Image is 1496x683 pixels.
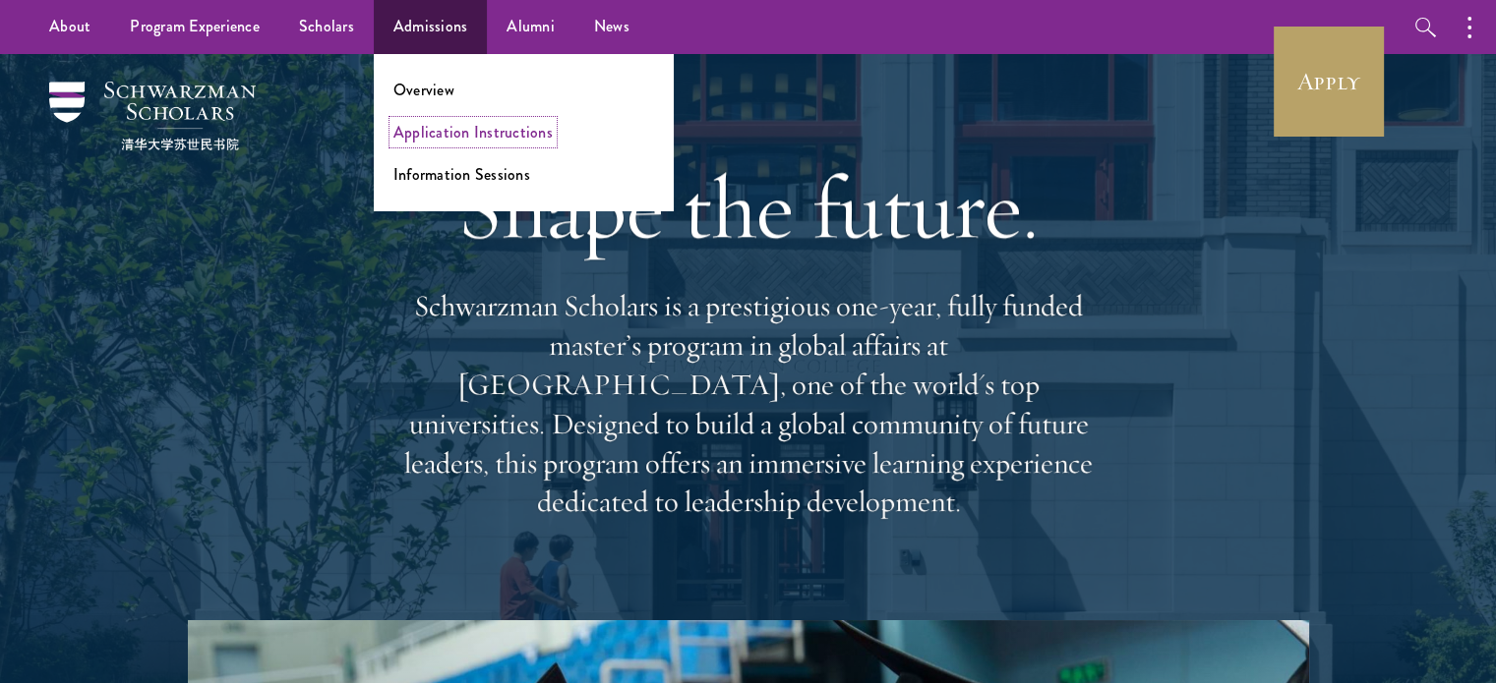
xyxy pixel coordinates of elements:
img: Schwarzman Scholars [49,82,256,150]
p: Schwarzman Scholars is a prestigious one-year, fully funded master’s program in global affairs at... [394,287,1103,522]
a: Overview [393,79,454,101]
a: Information Sessions [393,163,530,186]
a: Apply [1274,27,1384,137]
a: Application Instructions [393,121,553,143]
h1: Shape the future. [394,152,1103,262]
